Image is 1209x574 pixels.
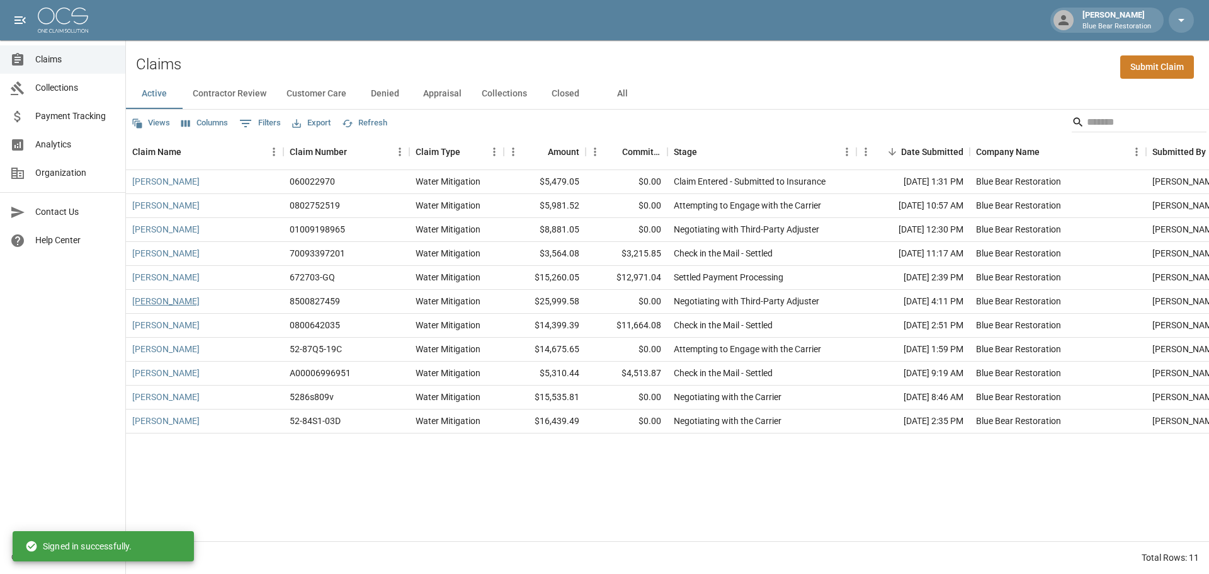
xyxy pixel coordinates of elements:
[856,134,970,169] div: Date Submitted
[856,314,970,338] div: [DATE] 2:51 PM
[485,142,504,161] button: Menu
[976,199,1061,212] div: Blue Bear Restoration
[132,247,200,260] a: [PERSON_NAME]
[674,367,773,379] div: Check in the Mail - Settled
[132,319,200,331] a: [PERSON_NAME]
[290,134,347,169] div: Claim Number
[289,113,334,133] button: Export
[586,386,667,410] div: $0.00
[126,79,1209,109] div: dynamic tabs
[504,170,586,194] div: $5,479.05
[594,79,650,109] button: All
[856,410,970,433] div: [DATE] 2:35 PM
[132,391,200,403] a: [PERSON_NAME]
[856,386,970,410] div: [DATE] 8:46 AM
[856,290,970,314] div: [DATE] 4:11 PM
[856,142,875,161] button: Menu
[856,242,970,266] div: [DATE] 11:17 AM
[35,81,115,95] span: Collections
[283,134,409,169] div: Claim Number
[413,79,472,109] button: Appraisal
[586,242,667,266] div: $3,215.85
[976,271,1061,284] div: Blue Bear Restoration
[416,415,480,427] div: Water Mitigation
[35,53,115,66] span: Claims
[976,134,1040,169] div: Company Name
[504,386,586,410] div: $15,535.81
[837,142,856,161] button: Menu
[25,535,132,558] div: Signed in successfully.
[504,134,586,169] div: Amount
[236,113,284,134] button: Show filters
[697,143,715,161] button: Sort
[674,134,697,169] div: Stage
[35,110,115,123] span: Payment Tracking
[1040,143,1057,161] button: Sort
[264,142,283,161] button: Menu
[976,367,1061,379] div: Blue Bear Restoration
[856,266,970,290] div: [DATE] 2:39 PM
[290,295,340,307] div: 8500827459
[136,55,181,74] h2: Claims
[504,142,523,161] button: Menu
[548,134,579,169] div: Amount
[1120,55,1194,79] a: Submit Claim
[504,314,586,338] div: $14,399.39
[856,362,970,386] div: [DATE] 9:19 AM
[1082,21,1151,32] p: Blue Bear Restoration
[674,391,781,403] div: Negotiating with the Carrier
[8,8,33,33] button: open drawer
[504,218,586,242] div: $8,881.05
[586,266,667,290] div: $12,971.04
[126,134,283,169] div: Claim Name
[132,295,200,307] a: [PERSON_NAME]
[976,415,1061,427] div: Blue Bear Restoration
[132,271,200,284] a: [PERSON_NAME]
[132,223,200,236] a: [PERSON_NAME]
[290,343,342,355] div: 52-87Q5-19C
[674,319,773,331] div: Check in the Mail - Settled
[276,79,356,109] button: Customer Care
[416,295,480,307] div: Water Mitigation
[667,134,856,169] div: Stage
[460,143,478,161] button: Sort
[416,271,480,284] div: Water Mitigation
[347,143,365,161] button: Sort
[674,199,821,212] div: Attempting to Engage with the Carrier
[1127,142,1146,161] button: Menu
[674,271,783,284] div: Settled Payment Processing
[586,142,604,161] button: Menu
[586,410,667,433] div: $0.00
[132,343,200,355] a: [PERSON_NAME]
[132,134,181,169] div: Claim Name
[416,199,480,212] div: Water Mitigation
[290,415,341,427] div: 52-84S1-03D
[674,223,819,236] div: Negotiating with Third-Party Adjuster
[504,362,586,386] div: $5,310.44
[290,319,340,331] div: 0800642035
[416,247,480,260] div: Water Mitigation
[622,134,661,169] div: Committed Amount
[856,194,970,218] div: [DATE] 10:57 AM
[178,113,231,133] button: Select columns
[356,79,413,109] button: Denied
[416,223,480,236] div: Water Mitigation
[586,338,667,362] div: $0.00
[132,199,200,212] a: [PERSON_NAME]
[181,143,199,161] button: Sort
[504,338,586,362] div: $14,675.65
[976,247,1061,260] div: Blue Bear Restoration
[976,223,1061,236] div: Blue Bear Restoration
[1072,112,1206,135] div: Search
[128,113,173,133] button: Views
[416,175,480,188] div: Water Mitigation
[976,295,1061,307] div: Blue Bear Restoration
[586,170,667,194] div: $0.00
[586,194,667,218] div: $0.00
[856,338,970,362] div: [DATE] 1:59 PM
[901,134,963,169] div: Date Submitted
[132,175,200,188] a: [PERSON_NAME]
[290,223,345,236] div: 01009198965
[35,234,115,247] span: Help Center
[976,391,1061,403] div: Blue Bear Restoration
